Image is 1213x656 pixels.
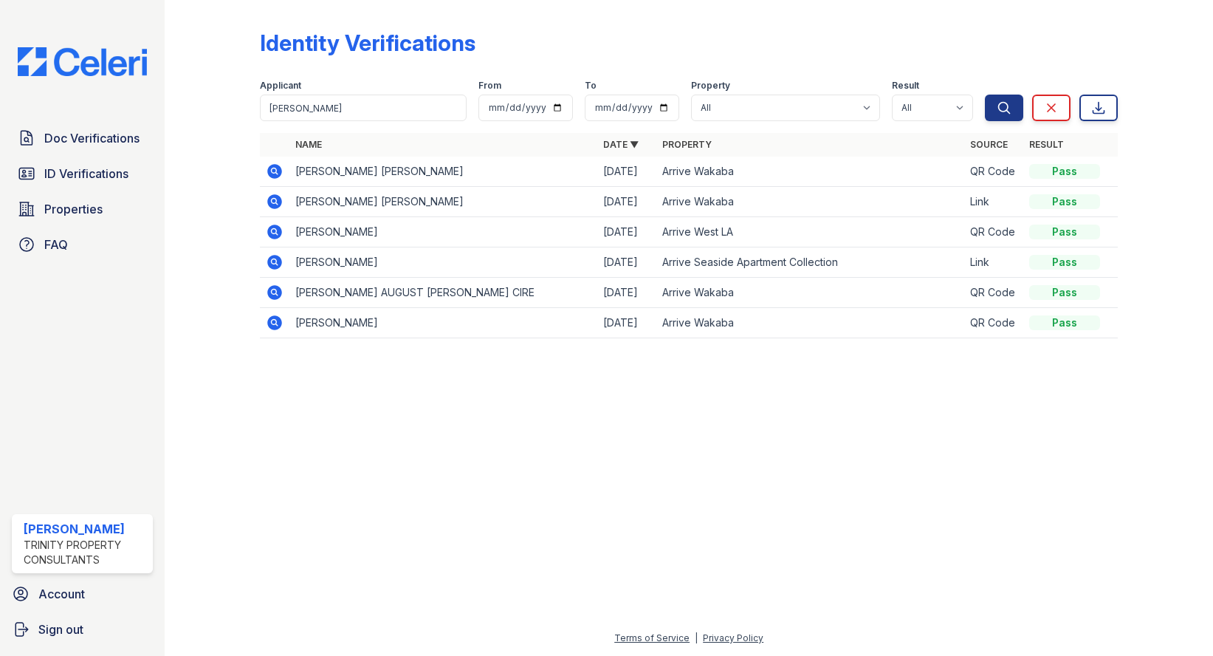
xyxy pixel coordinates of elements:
[12,123,153,153] a: Doc Verifications
[6,579,159,609] a: Account
[289,247,597,278] td: [PERSON_NAME]
[44,165,128,182] span: ID Verifications
[964,217,1023,247] td: QR Code
[12,230,153,259] a: FAQ
[38,621,83,638] span: Sign out
[603,139,639,150] a: Date ▼
[656,217,964,247] td: Arrive West LA
[656,187,964,217] td: Arrive Wakaba
[597,217,656,247] td: [DATE]
[289,157,597,187] td: [PERSON_NAME] [PERSON_NAME]
[12,159,153,188] a: ID Verifications
[585,80,597,92] label: To
[597,157,656,187] td: [DATE]
[656,157,964,187] td: Arrive Wakaba
[656,247,964,278] td: Arrive Seaside Apartment Collection
[597,187,656,217] td: [DATE]
[44,236,68,253] span: FAQ
[703,632,763,643] a: Privacy Policy
[1029,225,1100,239] div: Pass
[295,139,322,150] a: Name
[289,278,597,308] td: [PERSON_NAME] AUGUST [PERSON_NAME] CIRE
[260,80,301,92] label: Applicant
[260,30,475,56] div: Identity Verifications
[289,187,597,217] td: [PERSON_NAME] [PERSON_NAME]
[964,278,1023,308] td: QR Code
[289,308,597,338] td: [PERSON_NAME]
[614,632,690,643] a: Terms of Service
[964,308,1023,338] td: QR Code
[6,615,159,644] a: Sign out
[1029,315,1100,330] div: Pass
[1029,285,1100,300] div: Pass
[964,187,1023,217] td: Link
[656,278,964,308] td: Arrive Wakaba
[12,194,153,224] a: Properties
[260,95,467,121] input: Search by name or phone number
[597,247,656,278] td: [DATE]
[478,80,501,92] label: From
[662,139,712,150] a: Property
[691,80,730,92] label: Property
[24,520,147,538] div: [PERSON_NAME]
[597,308,656,338] td: [DATE]
[289,217,597,247] td: [PERSON_NAME]
[1029,194,1100,209] div: Pass
[44,200,103,218] span: Properties
[656,308,964,338] td: Arrive Wakaba
[1029,164,1100,179] div: Pass
[695,632,698,643] div: |
[964,157,1023,187] td: QR Code
[892,80,919,92] label: Result
[1029,139,1064,150] a: Result
[964,247,1023,278] td: Link
[597,278,656,308] td: [DATE]
[24,538,147,567] div: Trinity Property Consultants
[970,139,1008,150] a: Source
[1029,255,1100,270] div: Pass
[6,47,159,76] img: CE_Logo_Blue-a8612792a0a2168367f1c8372b55b34899dd931a85d93a1a3d3e32e68fde9ad4.png
[38,585,85,603] span: Account
[44,129,140,147] span: Doc Verifications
